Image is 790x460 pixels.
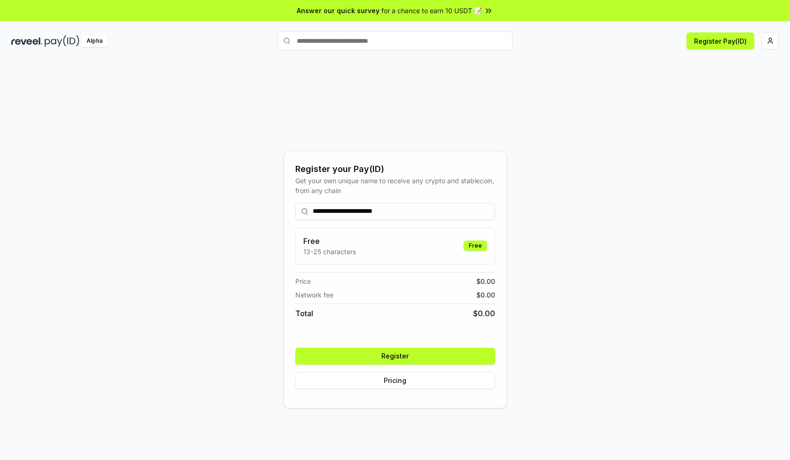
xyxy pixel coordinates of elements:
div: Alpha [81,35,108,47]
img: reveel_dark [11,35,43,47]
span: Answer our quick survey [297,6,379,16]
p: 13-25 characters [303,247,356,257]
span: for a chance to earn 10 USDT 📝 [381,6,482,16]
div: Free [464,241,487,251]
span: Network fee [295,290,333,300]
div: Get your own unique name to receive any crypto and stablecoin, from any chain [295,176,495,195]
button: Pricing [295,372,495,389]
span: $ 0.00 [473,308,495,319]
h3: Free [303,235,356,247]
span: Price [295,276,311,286]
span: Total [295,308,313,319]
button: Register Pay(ID) [687,32,754,49]
span: $ 0.00 [476,290,495,300]
button: Register [295,348,495,365]
span: $ 0.00 [476,276,495,286]
div: Register your Pay(ID) [295,163,495,176]
img: pay_id [45,35,79,47]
